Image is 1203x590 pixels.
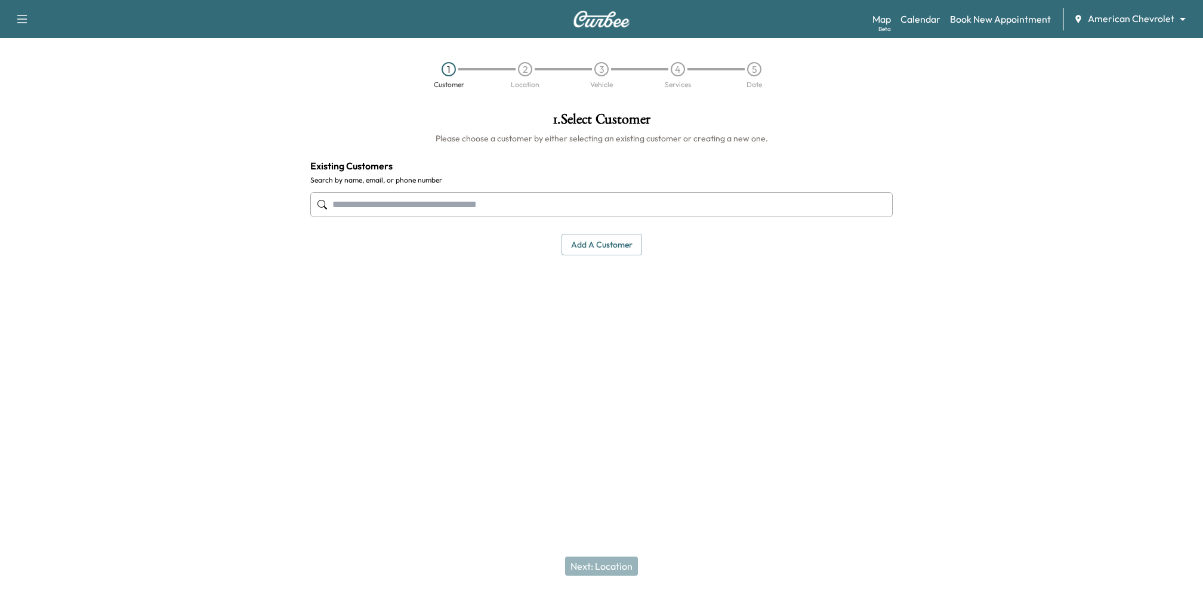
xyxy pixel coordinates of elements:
[518,62,532,76] div: 2
[511,81,539,88] div: Location
[665,81,691,88] div: Services
[872,12,891,26] a: MapBeta
[442,62,456,76] div: 1
[1088,12,1174,26] span: American Chevrolet
[671,62,685,76] div: 4
[900,12,940,26] a: Calendar
[310,159,893,173] h4: Existing Customers
[878,24,891,33] div: Beta
[562,234,642,256] button: Add a customer
[310,112,893,132] h1: 1 . Select Customer
[310,132,893,144] h6: Please choose a customer by either selecting an existing customer or creating a new one.
[310,175,893,185] label: Search by name, email, or phone number
[950,12,1051,26] a: Book New Appointment
[573,11,630,27] img: Curbee Logo
[747,62,761,76] div: 5
[594,62,609,76] div: 3
[434,81,464,88] div: Customer
[747,81,762,88] div: Date
[590,81,613,88] div: Vehicle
